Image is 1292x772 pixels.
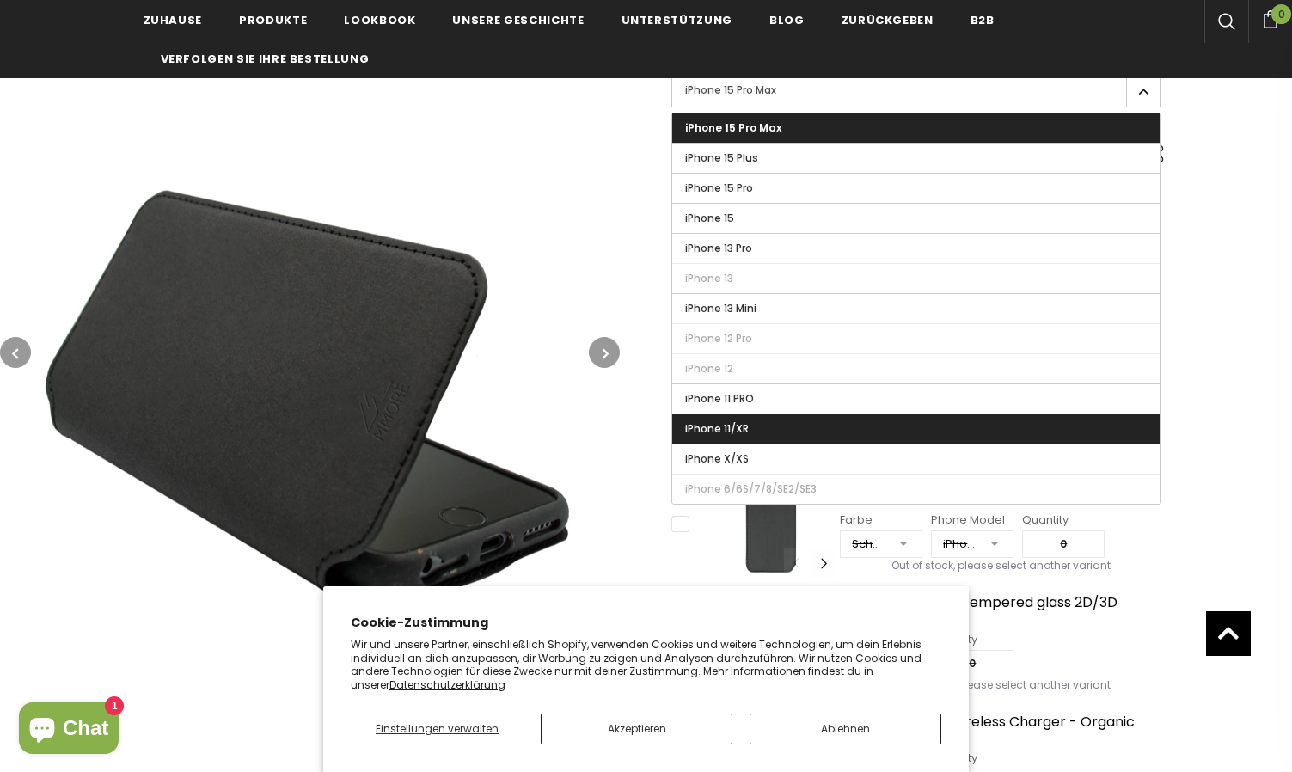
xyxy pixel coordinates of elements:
div: Schwarz [852,536,887,553]
span: Produkte [239,12,307,28]
div: Out of stock, please select another variant [840,681,1161,698]
span: Zuhause [144,12,203,28]
div: Farbe [840,512,922,529]
span: Unterstützung [622,12,732,28]
span: Einstellungen verwalten [376,721,499,736]
span: iPhone X/XS [685,451,749,466]
div: iPhone 11 PRO [943,536,978,553]
button: Einstellungen verwalten [351,714,524,744]
span: Lookbook [344,12,415,28]
span: iPhone 15 Pro Max [685,120,781,135]
span: iPhone 11 PRO [685,391,754,406]
button: Akzeptieren [541,714,732,744]
img: Biodegradable Flip Phone Case - Black image 0 [706,472,836,579]
span: iPhone 11/XR [685,421,749,436]
span: 0 [1271,4,1291,24]
span: iPhone 15 Pro [685,181,753,195]
div: Phone Model [931,512,1013,529]
span: iPhone 12 Pro [685,331,752,346]
a: 100% RECYCLABLE Tempered glass 2D/3D screen protector [840,595,1161,625]
span: B2B [971,12,995,28]
div: Quantity [931,631,1013,648]
span: iPhone 15 Plus [685,150,758,165]
span: Blog [769,12,805,28]
span: iPhone 13 Pro [685,241,752,255]
div: Quantity [931,750,1013,767]
a: 0 [1248,8,1292,28]
div: Quantity [1022,512,1105,529]
button: Ablehnen [750,714,941,744]
span: iPhone 13 Mini [685,301,756,316]
span: iPhone 12 [685,361,733,376]
a: Datenschutzerklärung [389,677,505,692]
div: Out of stock, please select another variant [840,561,1161,579]
p: Wir und unsere Partner, einschließlich Shopify, verwenden Cookies und weitere Technologien, um de... [351,638,942,691]
span: Verfolgen Sie Ihre Bestellung [161,51,370,67]
a: Verfolgen Sie Ihre Bestellung [161,39,370,77]
h2: Cookie-Zustimmung [351,614,942,632]
inbox-online-store-chat: Onlineshop-Chat von Shopify [14,702,124,758]
span: Unsere Geschichte [452,12,584,28]
span: Zurückgeben [842,12,934,28]
span: iPhone 15 [685,211,734,225]
label: iPhone 15 Pro Max [671,74,1161,107]
span: iPhone 13 [685,271,733,285]
span: iPhone 6/6S/7/8/SE2/SE3 [685,481,817,496]
a: MagSafe BLACK Wireless Charger - Organic [840,714,1161,744]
